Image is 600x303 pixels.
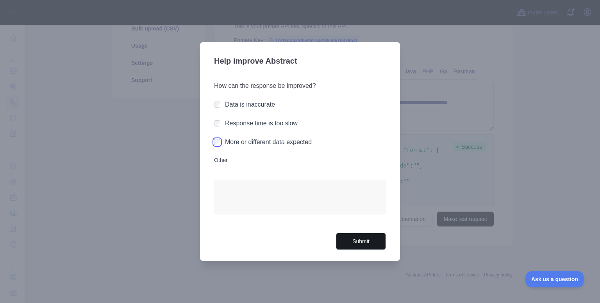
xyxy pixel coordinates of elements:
[214,156,386,164] label: Other
[214,81,386,91] h3: How can the response be improved?
[225,139,312,145] label: More or different data expected
[225,101,275,108] label: Data is inaccurate
[214,52,386,72] h3: Help improve Abstract
[336,233,386,250] button: Submit
[225,120,298,127] label: Response time is too slow
[525,271,584,287] iframe: Toggle Customer Support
